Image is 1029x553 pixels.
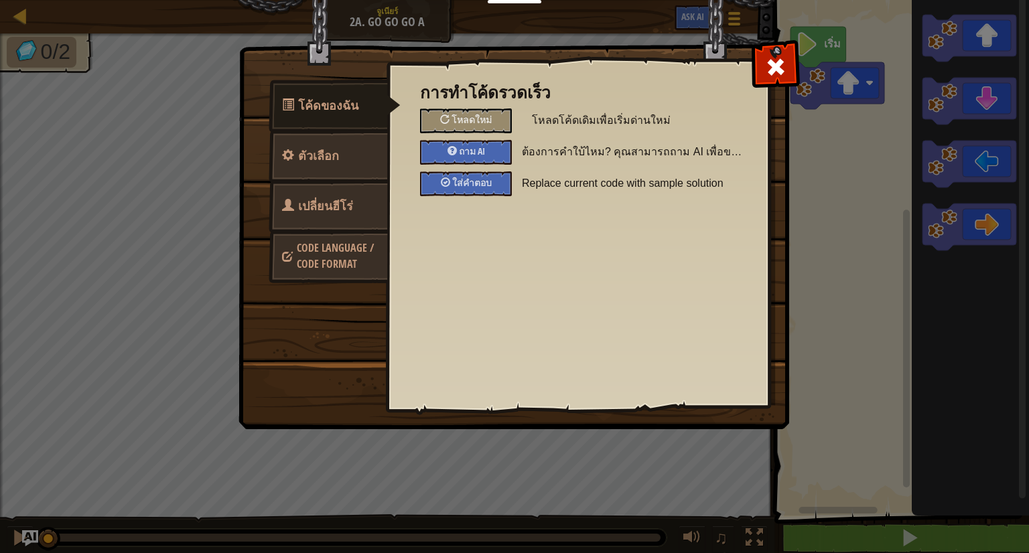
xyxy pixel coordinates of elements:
[420,108,512,133] div: โหลดโค้ดเดิมเพื่อเริ่มด่านใหม่
[522,171,746,195] span: Replace current code with sample solution
[459,145,485,157] span: ถาม AI
[532,108,736,133] span: โหลดโค้ดเดิมเพื่อเริ่มด่านใหม่
[452,113,492,126] span: โหลดใหม่
[420,84,736,102] h3: การทำโค้ดรวดเร็ว
[297,240,374,271] span: เลือกฮีโร่, ภาษา
[269,130,388,182] a: ตัวเลือก
[522,140,746,164] span: ต้องการคำใบ้ไหม? คุณสามารถถาม AI เพื่อขอความช่วยเหลือได้
[298,197,353,214] span: เลือกฮีโร่, ภาษา
[420,171,512,196] div: ใส่คำตอบ
[298,97,358,114] span: การทำโค้ดรวดเร็ว
[420,140,512,165] div: ถาม AI
[269,80,401,132] a: โค้ดของฉัน
[298,147,339,164] span: ตั้งค่าการตั้งค่า
[452,176,492,189] span: ใส่คำตอบ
